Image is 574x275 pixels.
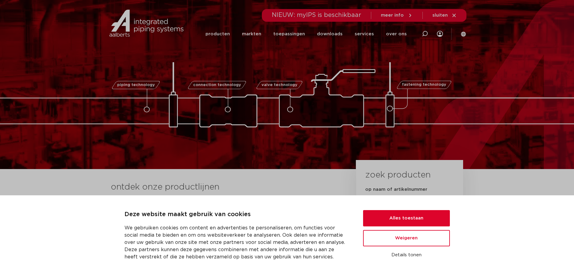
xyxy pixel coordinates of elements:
span: fastening technology [402,83,446,87]
a: toepassingen [273,22,305,46]
h3: zoek producten [365,169,431,181]
a: markten [242,22,261,46]
nav: Menu [205,22,407,46]
a: sluiten [432,13,457,18]
button: Alles toestaan [363,210,450,226]
span: piping technology [117,83,155,87]
button: Details tonen [363,250,450,260]
span: meer info [381,13,404,18]
a: services [355,22,374,46]
p: We gebruiken cookies om content en advertenties te personaliseren, om functies voor social media ... [124,224,349,261]
a: over ons [386,22,407,46]
span: valve technology [262,83,297,87]
label: op naam of artikelnummer [365,187,427,193]
span: sluiten [432,13,448,18]
span: connection technology [193,83,241,87]
a: downloads [317,22,343,46]
p: Deze website maakt gebruik van cookies [124,210,349,219]
a: meer info [381,13,413,18]
button: Weigeren [363,230,450,246]
h3: ontdek onze productlijnen [111,181,336,193]
span: NIEUW: myIPS is beschikbaar [272,12,361,18]
a: producten [205,22,230,46]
